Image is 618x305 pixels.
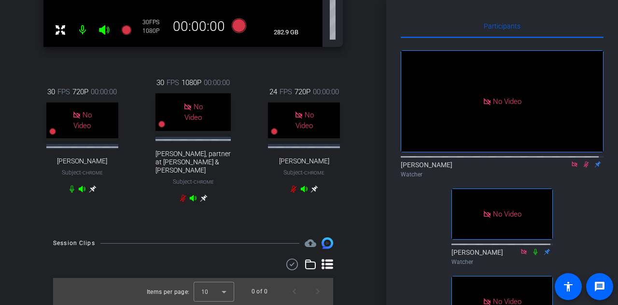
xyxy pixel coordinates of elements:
span: Subject [283,168,324,177]
span: 282.9 GB [270,27,302,38]
span: [PERSON_NAME] [279,157,329,165]
div: 30 [142,18,167,26]
span: 1080P [182,77,201,88]
span: Subject [62,168,103,177]
span: Destinations for your clips [305,237,316,249]
div: 0 of 0 [252,287,267,296]
span: [PERSON_NAME], partner at [PERSON_NAME] & [PERSON_NAME] [155,150,231,174]
span: - [81,169,83,176]
span: Participants [484,23,520,29]
span: 24 [269,87,277,97]
span: No Video [493,210,521,218]
div: Watcher [451,258,553,266]
mat-icon: cloud_upload [305,237,316,249]
button: Next page [306,280,329,303]
span: - [303,169,304,176]
span: FPS [167,77,179,88]
span: 720P [72,87,88,97]
span: FPS [280,87,292,97]
span: FPS [149,19,159,26]
span: 720P [295,87,310,97]
mat-icon: message [594,281,605,292]
span: 30 [156,77,164,88]
span: No Video [184,102,203,122]
div: 00:00:00 [167,18,231,35]
div: Session Clips [53,238,95,248]
div: 1080P [142,27,167,35]
div: [PERSON_NAME] [451,247,553,266]
span: 00:00:00 [313,87,339,97]
mat-icon: accessibility [562,281,574,292]
span: No Video [493,97,521,105]
button: Previous page [283,280,306,303]
span: 30 [47,87,55,97]
span: Chrome [83,170,103,175]
span: - [192,178,194,185]
span: 00:00:00 [91,87,117,97]
span: No Video [73,110,92,130]
span: 00:00:00 [204,77,230,88]
div: [PERSON_NAME] [401,160,604,179]
span: FPS [57,87,70,97]
img: Session clips [322,237,333,249]
div: Items per page: [147,287,190,297]
div: Watcher [401,170,604,179]
span: [PERSON_NAME] [57,157,107,165]
span: Chrome [304,170,324,175]
span: No Video [295,110,314,130]
span: Subject [173,177,214,186]
span: Chrome [194,179,214,185]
